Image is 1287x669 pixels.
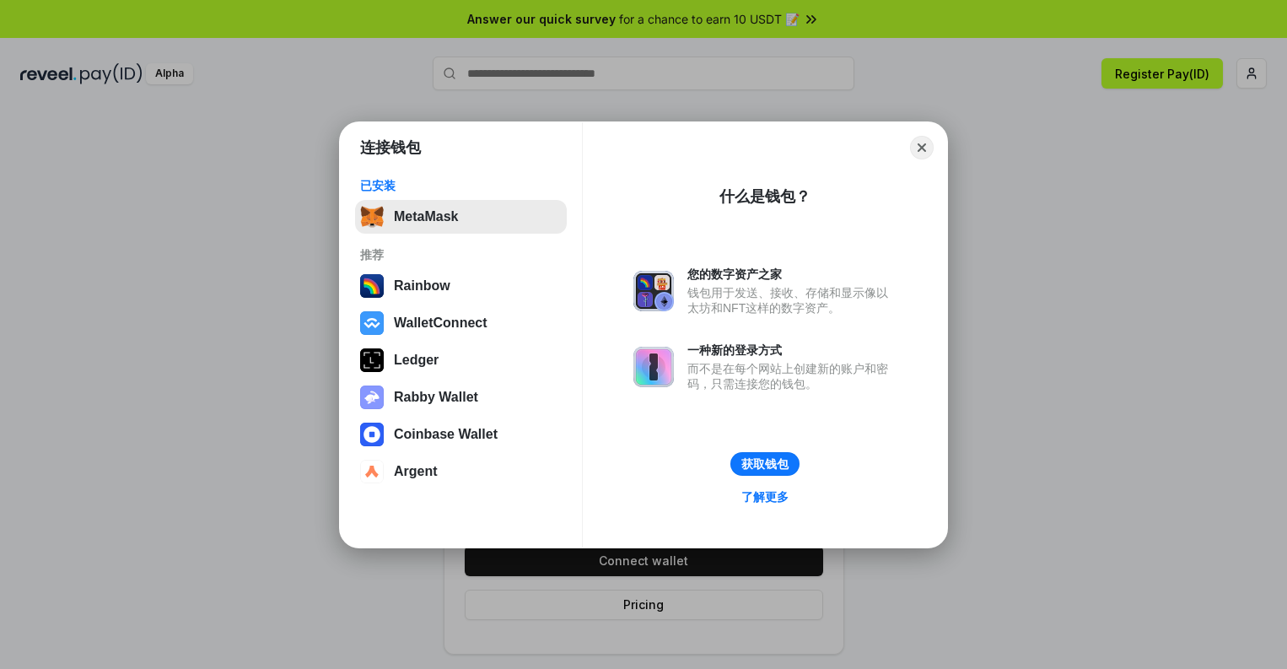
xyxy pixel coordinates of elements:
button: Rainbow [355,269,567,303]
img: svg+xml,%3Csvg%20xmlns%3D%22http%3A%2F%2Fwww.w3.org%2F2000%2Fsvg%22%20fill%3D%22none%22%20viewBox... [633,347,674,387]
div: 而不是在每个网站上创建新的账户和密码，只需连接您的钱包。 [687,361,897,391]
img: svg+xml,%3Csvg%20width%3D%2228%22%20height%3D%2228%22%20viewBox%3D%220%200%2028%2028%22%20fill%3D... [360,460,384,483]
div: MetaMask [394,209,458,224]
button: Argent [355,455,567,488]
div: 什么是钱包？ [719,186,810,207]
div: 了解更多 [741,489,789,504]
img: svg+xml,%3Csvg%20width%3D%2228%22%20height%3D%2228%22%20viewBox%3D%220%200%2028%2028%22%20fill%3D... [360,311,384,335]
img: svg+xml,%3Csvg%20xmlns%3D%22http%3A%2F%2Fwww.w3.org%2F2000%2Fsvg%22%20fill%3D%22none%22%20viewBox... [633,271,674,311]
div: Coinbase Wallet [394,427,498,442]
img: svg+xml,%3Csvg%20width%3D%22120%22%20height%3D%22120%22%20viewBox%3D%220%200%20120%20120%22%20fil... [360,274,384,298]
img: svg+xml,%3Csvg%20xmlns%3D%22http%3A%2F%2Fwww.w3.org%2F2000%2Fsvg%22%20width%3D%2228%22%20height%3... [360,348,384,372]
button: Coinbase Wallet [355,418,567,451]
div: 您的数字资产之家 [687,267,897,282]
h1: 连接钱包 [360,138,421,158]
button: Ledger [355,343,567,377]
div: 一种新的登录方式 [687,343,897,358]
div: WalletConnect [394,316,487,331]
img: svg+xml,%3Csvg%20xmlns%3D%22http%3A%2F%2Fwww.w3.org%2F2000%2Fsvg%22%20fill%3D%22none%22%20viewBox... [360,386,384,409]
div: Rainbow [394,278,450,294]
div: Ledger [394,353,439,368]
button: Rabby Wallet [355,380,567,414]
button: WalletConnect [355,306,567,340]
img: svg+xml,%3Csvg%20width%3D%2228%22%20height%3D%2228%22%20viewBox%3D%220%200%2028%2028%22%20fill%3D... [360,423,384,446]
div: 已安装 [360,178,562,193]
div: 推荐 [360,247,562,262]
div: 获取钱包 [741,456,789,472]
button: 获取钱包 [730,452,800,476]
div: Rabby Wallet [394,390,478,405]
div: Argent [394,464,438,479]
button: Close [910,136,934,159]
button: MetaMask [355,200,567,234]
img: svg+xml,%3Csvg%20fill%3D%22none%22%20height%3D%2233%22%20viewBox%3D%220%200%2035%2033%22%20width%... [360,205,384,229]
a: 了解更多 [731,486,799,508]
div: 钱包用于发送、接收、存储和显示像以太坊和NFT这样的数字资产。 [687,285,897,316]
